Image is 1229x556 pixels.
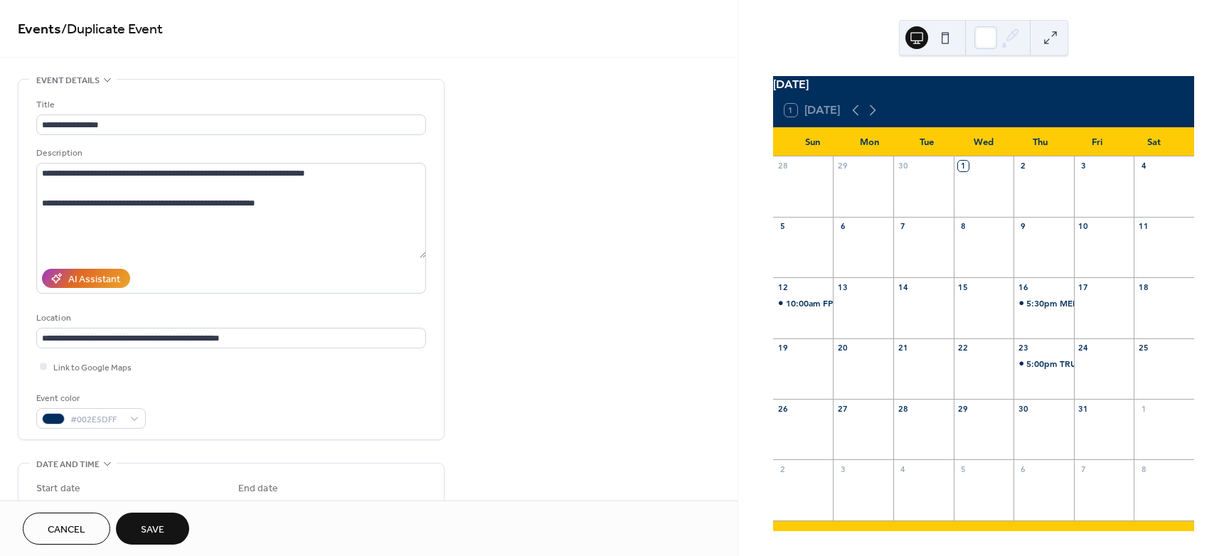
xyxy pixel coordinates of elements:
[1018,161,1028,171] div: 2
[841,128,898,156] div: Mon
[837,464,848,474] div: 3
[1078,343,1089,353] div: 24
[837,282,848,292] div: 13
[777,464,788,474] div: 2
[1013,358,1074,370] div: TRUNK OR TREAT
[823,297,940,309] div: FPD TRIGON UNIT MEETING
[898,161,908,171] div: 30
[777,343,788,353] div: 19
[1026,358,1060,370] span: 5:00pm
[1018,282,1028,292] div: 16
[958,343,969,353] div: 22
[1078,221,1089,232] div: 10
[70,412,123,427] span: #002E5DFF
[958,161,969,171] div: 1
[898,221,908,232] div: 7
[773,76,1194,93] div: [DATE]
[18,16,61,43] a: Events
[1126,128,1183,156] div: Sat
[42,269,130,288] button: AI Assistant
[773,297,834,309] div: FPD TRIGON UNIT MEETING
[958,403,969,414] div: 29
[1018,343,1028,353] div: 23
[1078,161,1089,171] div: 3
[1060,297,1156,309] div: MEMBERSHIP MEETING
[36,311,423,326] div: Location
[1138,464,1149,474] div: 8
[141,523,164,538] span: Save
[898,464,908,474] div: 4
[36,391,143,406] div: Event color
[837,221,848,232] div: 6
[23,513,110,545] button: Cancel
[61,16,163,43] span: / Duplicate Event
[1078,464,1089,474] div: 7
[898,282,908,292] div: 14
[1012,128,1069,156] div: Thu
[777,403,788,414] div: 26
[53,360,132,375] span: Link to Google Maps
[837,343,848,353] div: 20
[48,523,85,538] span: Cancel
[1138,161,1149,171] div: 4
[1138,343,1149,353] div: 25
[1018,403,1028,414] div: 30
[238,481,278,496] div: End date
[777,161,788,171] div: 28
[1018,464,1028,474] div: 6
[1018,221,1028,232] div: 9
[837,403,848,414] div: 27
[341,500,361,515] span: Time
[36,500,55,515] span: Date
[898,343,908,353] div: 21
[1138,403,1149,414] div: 1
[837,161,848,171] div: 29
[898,128,955,156] div: Tue
[955,128,1012,156] div: Wed
[36,457,100,472] span: Date and time
[116,513,189,545] button: Save
[1078,282,1089,292] div: 17
[958,282,969,292] div: 15
[777,282,788,292] div: 12
[958,221,969,232] div: 8
[898,403,908,414] div: 28
[68,272,120,287] div: AI Assistant
[784,128,841,156] div: Sun
[36,146,423,161] div: Description
[139,500,159,515] span: Time
[36,481,80,496] div: Start date
[1138,282,1149,292] div: 18
[1138,221,1149,232] div: 11
[958,464,969,474] div: 5
[36,97,423,112] div: Title
[1069,128,1126,156] div: Fri
[1026,297,1060,309] span: 5:30pm
[36,73,100,88] span: Event details
[1013,297,1074,309] div: MEMBERSHIP MEETING
[1060,358,1134,370] div: TRUNK OR TREAT
[1078,403,1089,414] div: 31
[238,500,257,515] span: Date
[777,221,788,232] div: 5
[786,297,823,309] span: 10:00am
